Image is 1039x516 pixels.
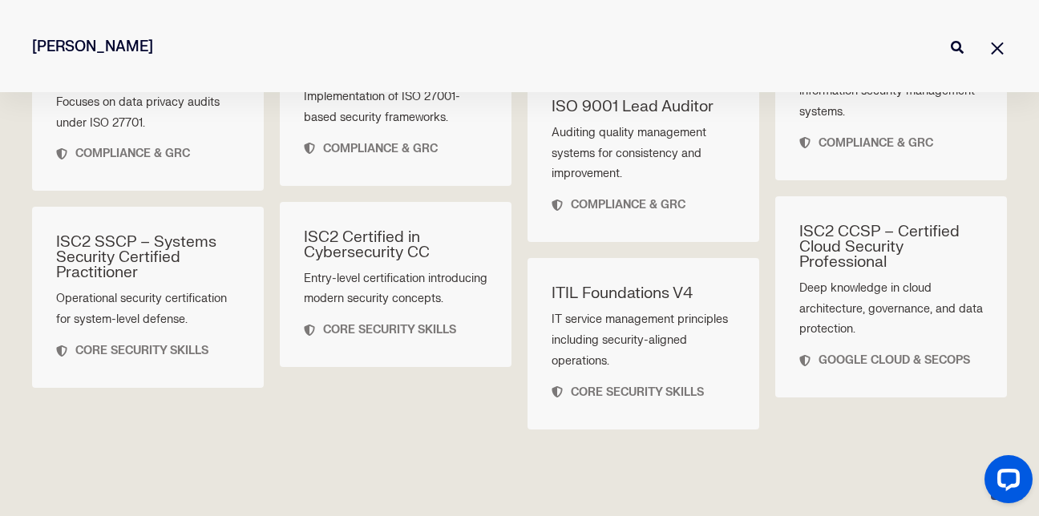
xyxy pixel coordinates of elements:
div: CORE SECURITY SKILLS [304,309,487,339]
h2: ISC2 SSCP – Systems Security Certified Practitioner [56,235,240,280]
button: Perform Search [948,38,967,57]
div: COMPLIANCE & GRC [552,184,735,214]
span: Auditing quality management systems for consistency and improvement. [552,126,706,181]
div: GOOGLE CLOUD & SECOPS [799,340,983,369]
div: CORE SECURITY SKILLS [552,372,735,401]
div: COMPLIANCE & GRC [56,133,240,163]
span: Implementation of ISO 27001-based security frameworks. [304,90,460,124]
div: CORE SECURITY SKILLS [56,330,240,360]
span: Deep knowledge in cloud architecture, governance, and data protection. [799,281,983,337]
h2: ISC2 CCSP – Certified Cloud Security Professional [799,224,983,270]
h2: ITIL Foundations V4 [552,286,735,301]
span: Auditor-level certification for information security management systems. [799,63,975,119]
span: Entry-level certification introducing modern security concepts. [304,272,487,306]
div: COMPLIANCE & GRC [304,128,487,158]
iframe: LiveChat chat widget [972,449,1039,516]
div: COMPLIANCE & GRC [799,123,983,152]
h2: ISC2 Certified in Cybersecurity CC [304,230,487,260]
h2: ISO 9001 Lead Auditor [552,99,735,115]
span: IT service management principles including security-aligned operations. [552,312,728,368]
span: Operational security certification for system-level defense. [56,292,227,326]
a: Close Search [988,38,1007,57]
span: Focuses on data privacy audits under ISO 27701. [56,95,220,130]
